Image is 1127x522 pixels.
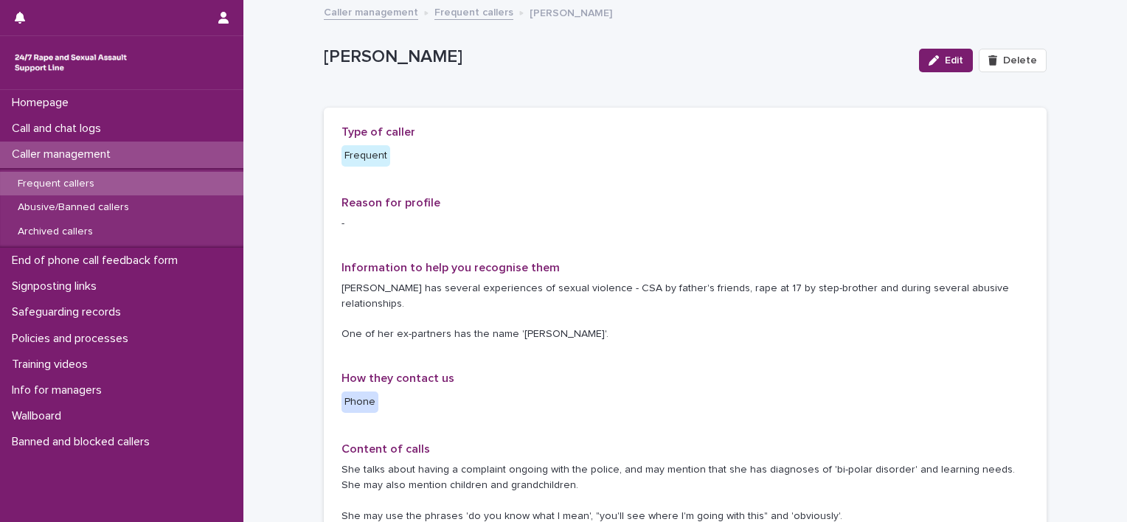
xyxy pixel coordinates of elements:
[6,435,162,449] p: Banned and blocked callers
[341,145,390,167] div: Frequent
[6,358,100,372] p: Training videos
[979,49,1047,72] button: Delete
[341,262,560,274] span: Information to help you recognise them
[919,49,973,72] button: Edit
[6,409,73,423] p: Wallboard
[6,122,113,136] p: Call and chat logs
[341,216,1029,232] p: -
[6,178,106,190] p: Frequent callers
[6,383,114,397] p: Info for managers
[434,3,513,20] a: Frequent callers
[6,226,105,238] p: Archived callers
[341,126,415,138] span: Type of caller
[1003,55,1037,66] span: Delete
[945,55,963,66] span: Edit
[341,443,430,455] span: Content of calls
[530,4,612,20] p: [PERSON_NAME]
[341,197,440,209] span: Reason for profile
[341,372,454,384] span: How they contact us
[6,147,122,161] p: Caller management
[6,305,133,319] p: Safeguarding records
[6,279,108,293] p: Signposting links
[341,391,378,413] div: Phone
[6,254,190,268] p: End of phone call feedback form
[12,48,130,77] img: rhQMoQhaT3yELyF149Cw
[6,332,140,346] p: Policies and processes
[341,281,1029,342] p: [PERSON_NAME] has several experiences of sexual violence - CSA by father's friends, rape at 17 by...
[324,46,907,68] p: [PERSON_NAME]
[324,3,418,20] a: Caller management
[6,96,80,110] p: Homepage
[6,201,141,214] p: Abusive/Banned callers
